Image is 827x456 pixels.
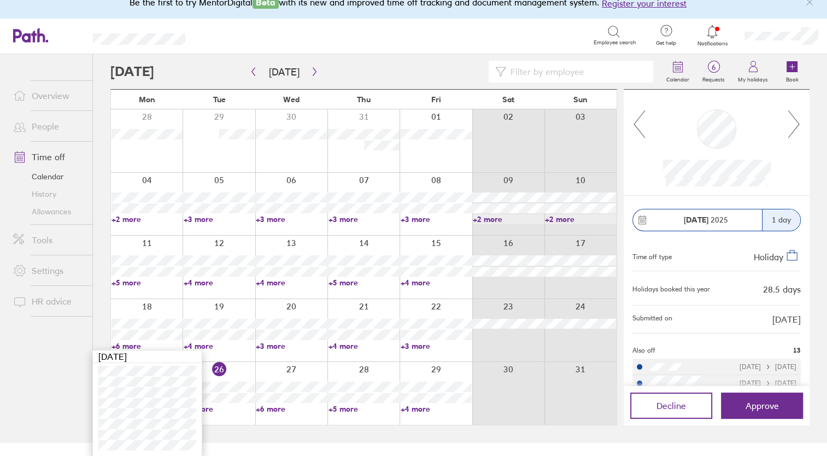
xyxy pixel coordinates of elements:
a: Allowances [4,203,92,220]
span: Tue [213,95,226,104]
a: +4 more [401,278,472,288]
span: Sun [573,95,588,104]
a: +2 more [545,214,616,224]
label: My holidays [731,73,775,83]
div: Holidays booked this year [632,285,710,293]
span: Sat [502,95,514,104]
a: Notifications [695,24,730,47]
a: +2 more [112,214,183,224]
a: Overview [4,85,92,107]
button: [DATE] [260,63,308,81]
label: Requests [696,73,731,83]
a: +2 more [473,214,544,224]
div: [DATE] [DATE] [740,379,796,387]
span: Mon [139,95,155,104]
a: Calendar [660,54,696,89]
div: Time off type [632,249,672,262]
a: +3 more [401,214,472,224]
a: Book [775,54,810,89]
a: +4 more [401,404,472,414]
a: +4 more [184,341,255,351]
a: +3 more [184,214,255,224]
a: +5 more [328,278,399,288]
a: +3 more [328,214,399,224]
span: Get help [648,40,684,46]
span: Holiday [754,251,783,262]
span: Wed [283,95,300,104]
span: Submitted on [632,314,672,324]
div: 28.5 days [763,284,801,294]
a: +4 more [256,278,327,288]
span: Thu [357,95,371,104]
button: Approve [721,393,803,419]
div: [DATE] [93,350,202,363]
a: Calendar [4,168,92,185]
span: 2025 [684,215,728,224]
a: +3 more [401,341,472,351]
a: HR advice [4,290,92,312]
a: +3 more [256,341,327,351]
span: Also off [632,347,655,354]
div: 1 day [762,209,800,231]
a: +3 more [256,214,327,224]
label: Calendar [660,73,696,83]
a: Tools [4,229,92,251]
a: Settings [4,260,92,282]
span: Notifications [695,40,730,47]
span: 13 [793,347,801,354]
span: Approve [746,401,779,411]
a: +5 more [328,404,399,414]
a: +6 more [112,341,183,351]
div: [DATE] [DATE] [740,363,796,371]
a: Time off [4,146,92,168]
a: History [4,185,92,203]
a: +5 more [112,278,183,288]
button: Decline [630,393,712,419]
span: Employee search [594,39,636,46]
a: +4 more [184,404,255,414]
span: Decline [656,401,686,411]
span: [DATE] [772,314,801,324]
a: My holidays [731,54,775,89]
a: +4 more [328,341,399,351]
a: People [4,115,92,137]
span: Fri [431,95,441,104]
div: Search [215,30,243,40]
a: +6 more [256,404,327,414]
a: +4 more [184,278,255,288]
a: 6Requests [696,54,731,89]
label: Book [779,73,805,83]
span: 6 [696,63,731,72]
strong: [DATE] [684,215,708,225]
input: Filter by employee [506,61,647,82]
